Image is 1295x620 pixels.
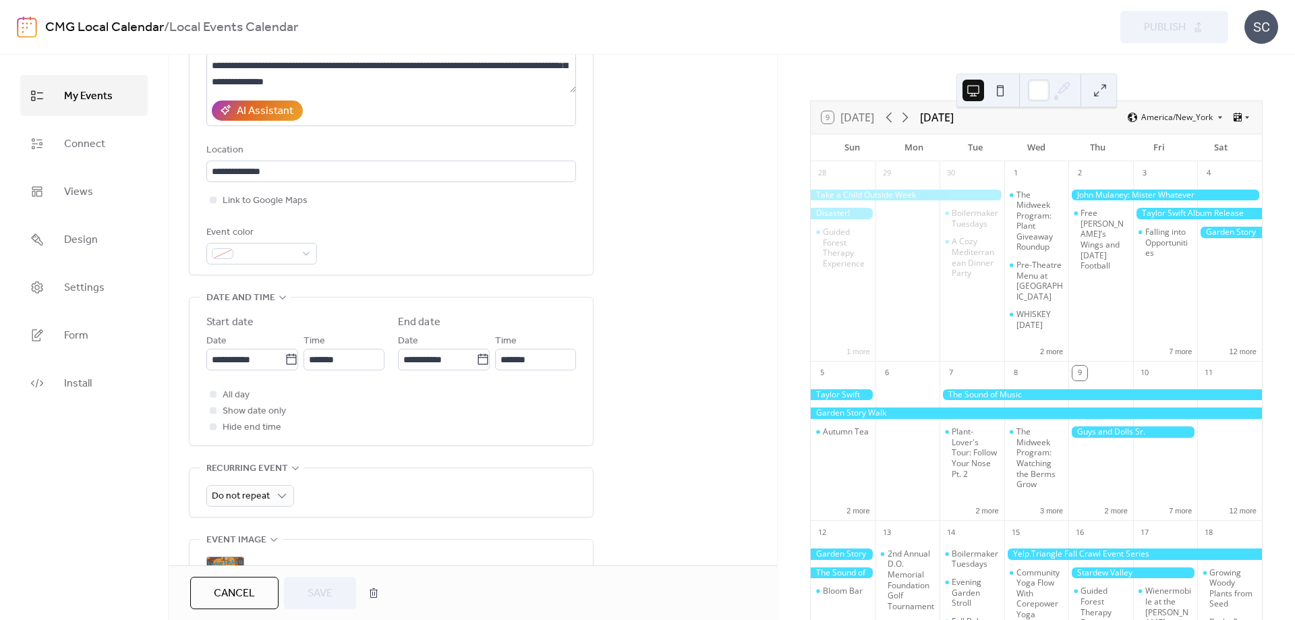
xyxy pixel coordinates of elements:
a: Design [20,219,148,260]
a: CMG Local Calendar [45,15,164,40]
button: 12 more [1224,504,1262,515]
div: SC [1244,10,1278,44]
button: 2 more [841,504,875,515]
b: / [164,15,169,40]
div: Boilermaker Tuesdays [940,548,1004,569]
div: Growing Woody Plants from Seed [1209,567,1257,609]
div: [DATE] [920,109,954,125]
div: John Mulaney: Mister Whatever [1068,190,1262,201]
div: Bloom Bar [823,586,863,596]
div: Plant-Lover's Tour: Follow Your Nose Pt. 2 [952,426,999,479]
span: Link to Google Maps [223,193,308,209]
span: Do not repeat [212,487,270,505]
div: 17 [1137,525,1152,540]
div: Take a Child Outside Week [811,190,1004,201]
span: Time [495,333,517,349]
div: The Midweek Program: Watching the Berms Grow [1004,426,1069,490]
div: AI Assistant [237,103,293,119]
span: Views [64,181,93,202]
span: Event image [206,532,266,548]
div: 4 [1201,166,1216,181]
div: The Sound of Music [811,567,875,579]
span: Recurring event [206,461,288,477]
span: Date [206,333,227,349]
div: Sat [1190,134,1251,161]
div: 15 [1008,525,1023,540]
button: 2 more [1099,504,1133,515]
div: Thu [1067,134,1128,161]
a: Install [20,362,148,403]
div: Disaster! [811,208,875,219]
div: Free Gussie’s Wings and Thursday Football [1068,208,1133,271]
div: 16 [1072,525,1087,540]
span: All day [223,387,250,403]
button: 7 more [1163,345,1197,356]
span: Design [64,229,98,250]
div: Mon [883,134,944,161]
div: 14 [944,525,958,540]
div: Pre-Theatre Menu at [GEOGRAPHIC_DATA] [1016,260,1064,302]
span: Time [304,333,325,349]
div: A Cozy Mediterranean Dinner Party [940,236,1004,278]
span: Hide end time [223,420,281,436]
div: 2nd Annual D.O. Memorial Foundation Golf Tournament [875,548,940,612]
span: Form [64,325,88,346]
div: 10 [1137,366,1152,381]
a: Views [20,171,148,212]
button: 3 more [1035,504,1068,515]
img: logo [17,16,37,38]
div: 7 [944,366,958,381]
div: Boilermaker Tuesdays [952,548,999,569]
div: Growing Woody Plants from Seed [1197,567,1262,609]
div: Falling into Opportunities [1145,227,1192,258]
div: Tue [944,134,1006,161]
div: 13 [880,525,894,540]
div: ; [206,557,244,594]
div: Free [PERSON_NAME]’s Wings and [DATE] Football [1081,208,1128,271]
div: 9 [1072,366,1087,381]
div: Guided Forest Therapy Experience [811,227,875,269]
span: Install [64,373,92,394]
span: Settings [64,277,105,298]
div: 2 [1072,166,1087,181]
div: Boilermaker Tuesdays [940,208,1004,229]
a: Connect [20,123,148,164]
button: Cancel [190,577,279,609]
div: Garden Story Walk [811,407,1262,419]
a: Form [20,314,148,356]
span: Date [398,333,418,349]
div: Autumn Tea [823,426,869,437]
div: Yelp Triangle Fall Crawl Event Series [1004,548,1262,560]
a: Settings [20,266,148,308]
div: Garden Story Walk [1197,227,1262,238]
div: WHISKEY WEDNESDAY [1004,309,1069,330]
div: End date [398,314,440,331]
div: Evening Garden Stroll [952,577,999,609]
div: 2nd Annual D.O. Memorial Foundation Golf Tournament [888,548,935,612]
div: Stardew Valley [1068,567,1197,579]
div: 8 [1008,366,1023,381]
div: 12 [815,525,830,540]
div: The Midweek Program: Plant Giveaway Roundup [1004,190,1069,253]
button: 12 more [1224,345,1262,356]
div: Wed [1006,134,1067,161]
div: 28 [815,166,830,181]
div: A Cozy Mediterranean Dinner Party [952,236,999,278]
button: 2 more [970,504,1004,515]
button: 7 more [1163,504,1197,515]
div: Community Yoga Flow With Corepower Yoga [1016,567,1064,620]
button: AI Assistant [212,101,303,121]
div: 5 [815,366,830,381]
a: My Events [20,75,148,116]
div: Boilermaker Tuesdays [952,208,999,229]
div: Garden Story Walk [811,548,875,560]
div: 3 [1137,166,1152,181]
div: The Midweek Program: Plant Giveaway Roundup [1016,190,1064,253]
span: Date and time [206,290,275,306]
div: The Sound of Music [940,389,1262,401]
div: Evening Garden Stroll [940,577,1004,609]
div: Taylor Swift Album Release Celebration [811,389,875,401]
div: WHISKEY [DATE] [1016,309,1064,330]
div: Community Yoga Flow With Corepower Yoga [1004,567,1069,620]
div: Plant-Lover's Tour: Follow Your Nose Pt. 2 [940,426,1004,479]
